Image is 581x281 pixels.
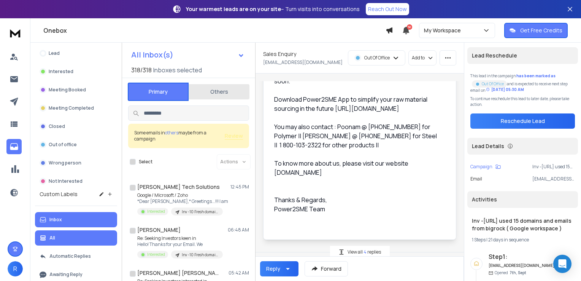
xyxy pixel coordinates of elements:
p: Closed [49,123,65,129]
span: has been marked as [516,73,556,78]
p: *Dear [PERSON_NAME],* Greetings...!!! I am [137,198,228,204]
p: – Turn visits into conversations [186,5,360,13]
button: Closed [35,119,117,134]
h6: Step 1 : [489,252,555,261]
button: Reply [260,261,298,276]
p: Lead [49,50,60,56]
p: Hello! Thanks for your Email. We [137,241,223,247]
p: Inv -10 Fresh domains and mails from bigrock ( google workspace ) [182,209,218,215]
span: 21 days in sequence [488,236,529,243]
button: Reschedule Lead [470,113,575,129]
p: Re: Seeking Investors keen in [137,235,223,241]
div: Some emails in maybe from a campaign [134,130,225,142]
button: Meeting Booked [35,82,117,97]
p: Lead Details [472,142,504,150]
p: Interested [147,252,165,257]
p: Out of office [49,142,77,148]
div: | [472,237,573,243]
p: Meeting Booked [49,87,86,93]
p: Opened [495,270,526,276]
button: Out of office [35,137,117,152]
button: Meeting Completed [35,101,117,116]
h1: [PERSON_NAME] [137,226,181,234]
button: Interested [35,64,117,79]
span: 7th, Sept [510,270,526,275]
label: Select [139,159,152,165]
p: Inv -[URL] used 15 domains and emails from bigrock ( Google workspace ) [532,164,575,170]
a: Reach Out Now [366,3,409,15]
span: 4 [364,249,367,255]
button: Automatic Replies [35,249,117,264]
span: others [165,129,178,136]
p: Out Of Office [364,55,390,61]
p: Interested [147,209,165,214]
p: 05:42 AM [229,270,249,276]
button: Not Interested [35,174,117,189]
h1: [PERSON_NAME] [PERSON_NAME] [137,269,221,277]
p: Inbox [49,217,62,223]
button: Campaign [470,164,501,170]
div: This lead in the campaign and is expected to receive next step email on [470,73,575,93]
h1: [PERSON_NAME] Tech Solutions [137,183,220,191]
p: 06:48 AM [228,227,249,233]
button: Others [189,83,249,100]
button: Lead [35,46,117,61]
div: Hello, Thank you for registering with Power2SME, India’s First buying club for SMEs. We have rece... [274,31,445,229]
p: Wrong person [49,160,81,166]
h1: Inv -[URL] used 15 domains and emails from bigrock ( Google workspace ) [472,217,573,232]
p: Awaiting Reply [49,271,83,278]
p: Automatic Replies [49,253,91,259]
p: Inv -10 Fresh domains and mails from bigrock ( google workspace ) [182,252,218,258]
p: [EMAIL_ADDRESS][DOMAIN_NAME] [532,176,575,182]
h6: [EMAIL_ADDRESS][DOMAIN_NAME] [489,263,555,268]
p: Out Of Office [482,81,504,87]
div: Activities [467,191,578,208]
p: Google / Microsoft / Zoho [137,192,228,198]
div: [DATE] 05:30 AM [486,87,524,93]
button: R [8,261,23,276]
p: 12:45 PM [230,184,249,190]
h1: Onebox [43,26,386,35]
p: All [49,235,55,241]
img: logo [8,26,23,40]
button: Review [225,132,243,140]
button: Wrong person [35,155,117,171]
p: Not Interested [49,178,83,184]
p: My Workspace [424,27,464,34]
h1: All Inbox(s) [131,51,173,59]
button: Get Free Credits [504,23,568,38]
button: All [35,230,117,246]
p: Add to [412,55,425,61]
h3: Custom Labels [40,190,78,198]
p: View all replies [348,249,381,255]
p: [EMAIL_ADDRESS][DOMAIN_NAME] [263,59,343,65]
p: Interested [49,69,73,75]
button: All Inbox(s) [125,47,251,62]
span: 50 [407,24,412,30]
p: Lead Reschedule [472,52,517,59]
button: Inbox [35,212,117,227]
p: To continue reschedule this lead to later date, please take action. [470,96,575,107]
h3: Inboxes selected [153,65,202,75]
p: Campaign [470,164,492,170]
button: Forward [305,261,348,276]
p: Get Free Credits [520,27,562,34]
span: 318 / 318 [131,65,152,75]
p: Meeting Completed [49,105,94,111]
button: Primary [128,83,189,101]
div: Reply [266,265,280,273]
p: Email [470,176,482,182]
p: Reach Out Now [368,5,407,13]
h1: Sales Enquiry [263,50,296,58]
span: 1 Steps [472,236,486,243]
div: Open Intercom Messenger [553,255,571,273]
strong: Your warmest leads are on your site [186,5,281,13]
